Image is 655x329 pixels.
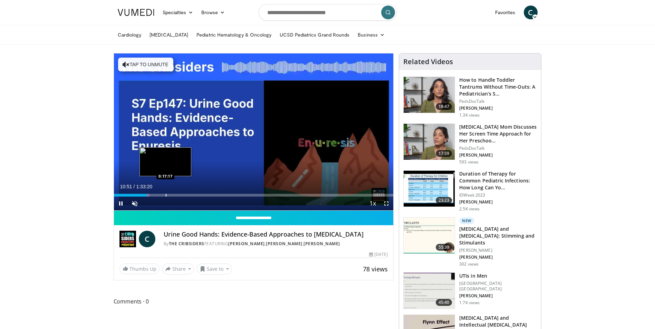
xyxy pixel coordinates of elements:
p: [PERSON_NAME] [459,255,537,260]
h3: [MEDICAL_DATA] Mom Discusses Her Screen Time Approach for Her Preschoo… [459,123,537,144]
h3: UTIs in Men [459,272,537,279]
div: By FEATURING , , [164,241,388,247]
img: VuMedi Logo [118,9,154,16]
button: Playback Rate [366,197,379,210]
div: [DATE] [369,251,388,258]
button: Tap to unmute [118,58,173,71]
img: e1c5528f-ea3e-4198-aec8-51b2a8490044.150x105_q85_crop-smart_upscale.jpg [404,171,455,207]
button: Unmute [128,197,142,210]
button: Pause [114,197,128,210]
p: 302 views [459,261,479,267]
a: C [524,6,538,19]
a: Favorites [491,6,520,19]
img: d36e463e-79e1-402d-9e36-b355bbb887a9.150x105_q85_crop-smart_upscale.jpg [404,218,455,253]
span: 17:59 [436,150,452,157]
a: 18:47 How to Handle Toddler Tantrums Without Time-Outs: A Pediatrician’s S… PedsDocTalk [PERSON_N... [403,77,537,118]
span: 10:51 [120,184,132,189]
input: Search topics, interventions [259,4,397,21]
p: [PERSON_NAME] [459,199,537,205]
span: 45:40 [436,299,452,306]
span: 18:47 [436,103,452,110]
p: [PERSON_NAME] [459,152,537,158]
p: IDWeek 2023 [459,192,537,198]
a: [PERSON_NAME] [266,241,302,247]
a: Specialties [158,6,198,19]
h3: Duration of Therapy for Common Pediatric Infections: How Long Can Yo… [459,170,537,191]
img: image.jpeg [139,147,191,176]
a: UCSD Pediatrics Grand Rounds [276,28,354,42]
span: / [134,184,135,189]
span: Comments 0 [114,297,394,306]
a: 45:40 UTIs in Men [GEOGRAPHIC_DATA] [GEOGRAPHIC_DATA] [PERSON_NAME] 1.7K views [403,272,537,309]
a: Cardiology [114,28,146,42]
button: Save to [197,263,232,275]
img: 545bfb05-4c46-43eb-a600-77e1c8216bd9.150x105_q85_crop-smart_upscale.jpg [404,124,455,160]
p: [PERSON_NAME] [459,106,537,111]
a: Pediatric Hematology & Oncology [192,28,276,42]
button: Fullscreen [379,197,393,210]
h4: Related Videos [403,58,453,66]
a: Browse [197,6,229,19]
p: [PERSON_NAME] [459,293,537,299]
p: New [459,217,474,224]
img: The Cribsiders [119,231,136,247]
p: 2.5K views [459,206,480,212]
p: 1.3K views [459,112,480,118]
button: Share [162,263,194,275]
a: [PERSON_NAME] [304,241,340,247]
div: Progress Bar [114,194,394,197]
p: PedsDocTalk [459,146,537,151]
a: Business [354,28,389,42]
h3: [MEDICAL_DATA] and [MEDICAL_DATA]: Stimming and Stimulants [459,226,537,246]
p: [PERSON_NAME] [459,248,537,253]
a: 55:39 New [MEDICAL_DATA] and [MEDICAL_DATA]: Stimming and Stimulants [PERSON_NAME] [PERSON_NAME] ... [403,217,537,267]
video-js: Video Player [114,53,394,211]
span: 1:33:20 [136,184,152,189]
h4: Urine Good Hands: Evidence-Based Approaches to [MEDICAL_DATA] [164,231,388,238]
a: 17:59 [MEDICAL_DATA] Mom Discusses Her Screen Time Approach for Her Preschoo… PedsDocTalk [PERSON... [403,123,537,165]
p: [GEOGRAPHIC_DATA] [GEOGRAPHIC_DATA] [459,281,537,292]
a: C [139,231,155,247]
h3: [MEDICAL_DATA] and Intellectual [MEDICAL_DATA] [459,315,537,328]
span: 55:39 [436,244,452,251]
img: 74613b7e-5bf6-46a9-bdeb-c4eecc642b54.150x105_q85_crop-smart_upscale.jpg [404,273,455,309]
h3: How to Handle Toddler Tantrums Without Time-Outs: A Pediatrician’s S… [459,77,537,97]
p: 593 views [459,159,479,165]
a: 23:23 Duration of Therapy for Common Pediatric Infections: How Long Can Yo… IDWeek 2023 [PERSON_N... [403,170,537,212]
a: [MEDICAL_DATA] [145,28,192,42]
p: 1.7K views [459,300,480,306]
p: PedsDocTalk [459,99,537,104]
span: 78 views [363,265,388,273]
span: 23:23 [436,197,452,204]
a: The Cribsiders [169,241,204,247]
a: [PERSON_NAME] [228,241,265,247]
img: 50ea502b-14b0-43c2-900c-1755f08e888a.150x105_q85_crop-smart_upscale.jpg [404,77,455,113]
a: Thumbs Up [119,263,160,274]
